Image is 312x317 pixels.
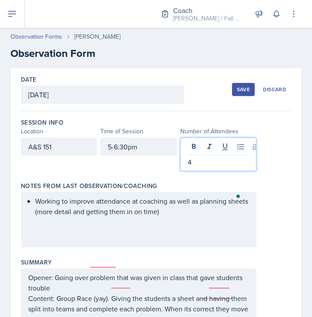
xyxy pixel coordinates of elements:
div: Save [237,86,250,93]
div: Coach [173,5,242,16]
p: 5-6:30pm [108,142,169,152]
label: Summary [21,258,52,267]
button: Discard [258,83,291,96]
div: Time of Session [100,127,176,136]
div: Number of Attendees [180,127,256,136]
p: 4 [188,157,249,167]
div: Discard [263,86,286,93]
div: Location [21,127,97,136]
p: A&S 151 [28,142,90,152]
label: Notes From Last Observation/Coaching [21,182,157,190]
label: Date [21,75,36,84]
div: [PERSON_NAME] / Fall 2025 [173,14,242,23]
a: Observation Forms [10,32,62,41]
p: Working to improve attendance at coaching as well as planning sheets (more detail and getting the... [35,196,249,217]
button: Save [232,83,255,96]
label: Session Info [21,118,63,127]
div: [PERSON_NAME] [74,32,120,41]
p: Opener: Going over problem that was given in class that gave students trouble [28,272,249,293]
div: To enrich screen reader interactions, please activate Accessibility in Grammarly extension settings [28,196,249,217]
h2: Observation Form [10,46,302,61]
